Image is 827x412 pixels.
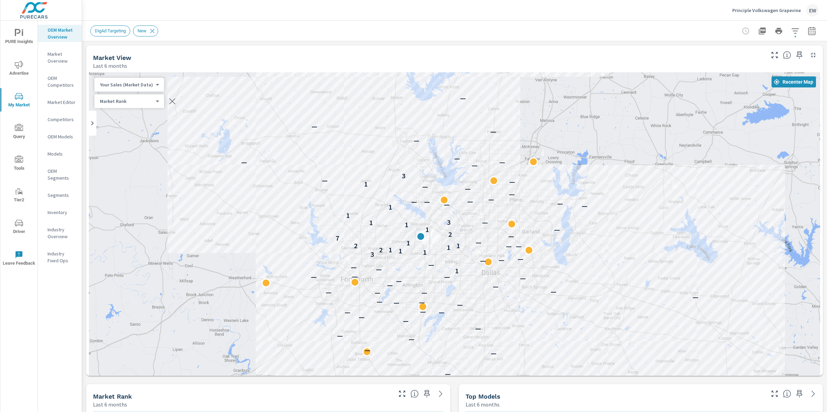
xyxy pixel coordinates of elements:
[91,28,130,33] span: DigAd Targeting
[465,184,471,193] p: —
[311,273,317,281] p: —
[772,76,816,87] button: Recenter Map
[490,127,496,136] p: —
[520,274,526,282] p: —
[38,249,82,266] div: Industry Fixed Ops
[397,388,408,399] button: Make Fullscreen
[420,307,426,316] p: —
[447,218,451,226] p: 3
[375,288,380,297] p: —
[806,4,819,17] div: EW
[312,122,317,130] p: —
[444,273,450,281] p: —
[38,49,82,66] div: Market Overview
[693,293,698,301] p: —
[413,136,419,145] p: —
[48,209,76,216] p: Inventory
[93,62,127,70] p: Last 6 months
[435,388,446,399] a: See more details in report
[457,300,463,309] p: —
[808,50,819,61] button: Minimize Widget
[2,156,35,172] span: Tools
[403,317,409,325] p: —
[557,199,563,208] p: —
[38,149,82,159] div: Models
[509,190,515,198] p: —
[794,388,805,399] span: Save this to your personalized report
[783,390,791,398] span: Find the biggest opportunities within your model lineup nationwide. [Source: Market registration ...
[425,225,429,234] p: 1
[388,203,392,211] p: 1
[472,161,478,169] p: —
[38,73,82,90] div: OEM Competitors
[0,21,38,274] div: nav menu
[133,25,158,36] div: New
[354,242,358,250] p: 2
[772,24,786,38] button: Print Report
[48,192,76,199] p: Segments
[2,219,35,236] span: Driver
[421,388,432,399] span: Save this to your personalized report
[359,313,365,321] p: —
[346,211,350,220] p: 1
[100,98,153,104] p: Market Rank
[387,281,393,289] p: —
[48,27,76,40] p: OEM Market Overview
[448,230,452,239] p: 2
[794,50,805,61] span: Save this to your personalized report
[428,261,434,269] p: —
[499,256,504,264] p: —
[518,255,523,263] p: —
[805,24,819,38] button: Select Date Range
[456,242,460,250] p: 1
[411,198,417,206] p: —
[38,166,82,183] div: OEM Segments
[506,242,512,250] p: —
[370,250,374,258] p: 3
[388,246,392,254] p: 1
[482,218,488,226] p: —
[38,224,82,242] div: Industry Overview
[48,250,76,264] p: Industry Fixed Ops
[406,239,410,247] p: 1
[582,202,588,210] p: —
[488,195,494,203] p: —
[364,180,368,188] p: 1
[94,98,159,105] div: Your Sales (Market Data)
[351,263,357,271] p: —
[38,207,82,218] div: Inventory
[48,99,76,106] p: Market Editor
[241,158,247,166] p: —
[48,150,76,157] p: Models
[732,7,801,13] p: Principle Volkswagen Grapevine
[322,176,328,184] p: —
[769,388,780,399] button: Make Fullscreen
[396,277,402,285] p: —
[326,288,331,296] p: —
[48,133,76,140] p: OEM Models
[476,238,481,246] p: —
[493,282,499,290] p: —
[439,308,445,316] p: —
[402,172,406,180] p: 3
[2,92,35,109] span: My Market
[48,51,76,64] p: Market Overview
[769,50,780,61] button: Make Fullscreen
[38,97,82,107] div: Market Editor
[38,131,82,142] div: OEM Models
[508,232,514,240] p: —
[491,349,497,357] p: —
[48,168,76,181] p: OEM Segments
[376,265,382,273] p: —
[379,246,383,254] p: 2
[755,24,769,38] button: "Export Report to PDF"
[499,158,505,166] p: —
[808,388,819,399] a: See more details in report
[455,267,459,275] p: 1
[2,187,35,204] span: Tier2
[38,25,82,42] div: OEM Market Overview
[405,221,408,229] p: 1
[409,335,415,343] p: —
[337,331,343,340] p: —
[467,197,473,205] p: —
